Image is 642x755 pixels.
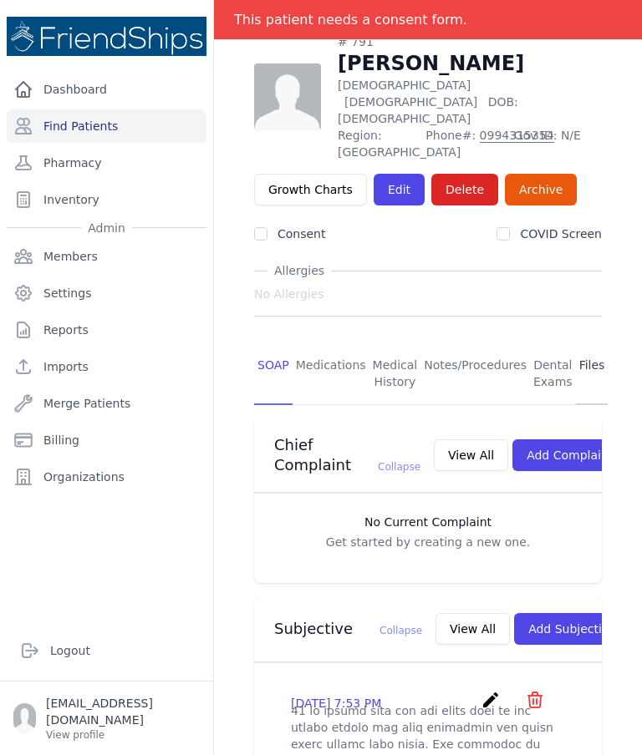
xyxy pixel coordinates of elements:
img: person-242608b1a05df3501eefc295dc1bc67a.jpg [254,63,321,130]
a: Files [576,343,609,405]
p: [DEMOGRAPHIC_DATA] [338,77,602,127]
span: [DEMOGRAPHIC_DATA] [344,95,477,109]
span: Gov ID: N/E [514,127,602,160]
button: Add Complaint [512,439,627,471]
h3: Chief Complaint [274,435,420,475]
a: Find Patients [7,109,206,143]
i: create [481,690,501,710]
a: Members [7,240,206,273]
button: Delete [431,174,498,205]
span: Allergies [267,262,331,279]
span: Collapse [378,461,420,473]
a: Notes/Procedures [420,343,530,405]
a: create [481,697,505,713]
a: Billing [7,423,206,457]
p: Get started by creating a new one. [271,534,585,550]
p: View profile [46,728,200,742]
h1: [PERSON_NAME] [338,50,602,77]
a: Logout [13,634,200,667]
h3: Subjective [274,619,422,639]
a: SOAP [254,343,293,405]
div: # 791 [338,33,602,50]
a: Inventory [7,183,206,216]
label: COVID Screen [520,227,602,241]
span: No Allergies [254,286,324,302]
p: [DATE] 7:53 PM [291,695,381,712]
button: Add Subjective [514,613,630,645]
button: View All [434,439,508,471]
a: [EMAIL_ADDRESS][DOMAIN_NAME] View profile [13,695,200,742]
a: Medications [293,343,369,405]
a: Growth Charts [254,174,367,205]
a: Dental Exams [530,343,576,405]
a: Archive [505,174,577,205]
a: Organizations [7,460,206,494]
a: Merge Patients [7,387,206,420]
span: Collapse [380,625,422,636]
span: Admin [81,220,132,236]
a: Pharmacy [7,146,206,180]
h3: No Current Complaint [271,514,585,530]
p: [EMAIL_ADDRESS][DOMAIN_NAME] [46,695,200,728]
span: Phone#: [425,127,503,160]
nav: Tabs [254,343,602,405]
label: Consent [278,227,325,241]
a: Edit [374,174,425,205]
a: Medical History [369,343,421,405]
button: View All [436,613,510,645]
a: Dashboard [7,73,206,106]
a: Reports [7,313,206,347]
img: Medical Missions EMR [7,17,206,56]
a: Imports [7,350,206,383]
a: Settings [7,276,206,310]
span: Region: [GEOGRAPHIC_DATA] [338,127,415,160]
